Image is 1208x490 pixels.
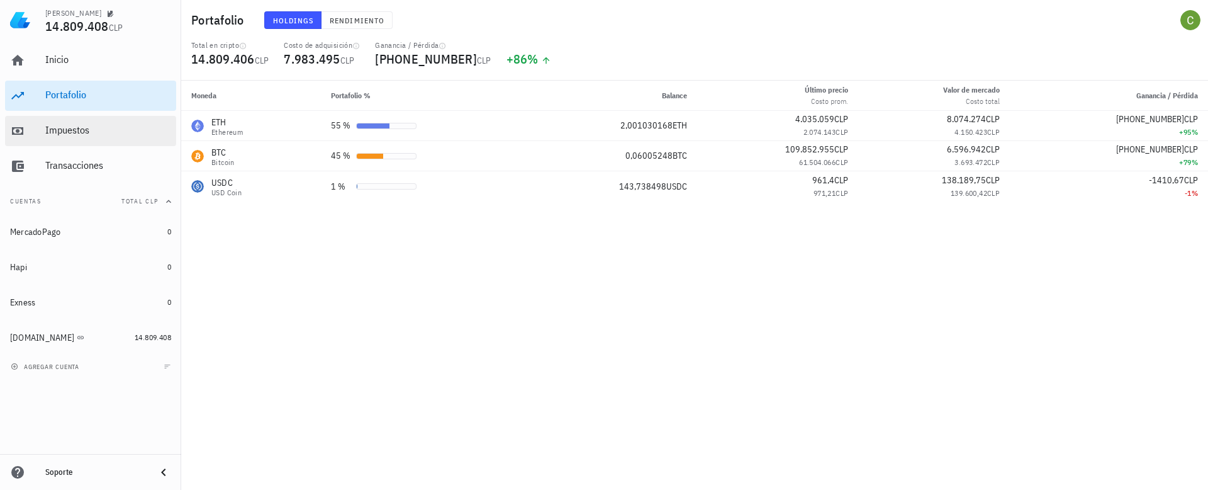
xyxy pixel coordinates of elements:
[1020,126,1198,139] div: +95
[191,40,269,50] div: Total en cripto
[1180,10,1200,30] div: avatar
[5,252,176,282] a: Hapi 0
[662,91,687,100] span: Balance
[1184,144,1198,155] span: CLP
[803,127,836,137] span: 2.074.143
[331,119,351,132] div: 55 %
[321,81,526,111] th: Portafolio %: Sin ordenar. Pulse para ordenar de forma ascendente.
[331,149,351,162] div: 45 %
[272,16,314,25] span: Holdings
[673,120,687,131] span: ETH
[191,150,204,162] div: BTC-icon
[5,81,176,111] a: Portafolio
[255,55,269,66] span: CLP
[45,89,171,101] div: Portafolio
[947,113,986,125] span: 8.074.274
[5,287,176,317] a: Exness 0
[167,297,171,307] span: 0
[986,113,1000,125] span: CLP
[331,180,351,193] div: 1 %
[506,53,551,66] div: +86
[526,81,697,111] th: Balance: Sin ordenar. Pulse para ordenar de forma ascendente.
[10,10,30,30] img: LedgiFi
[477,55,491,66] span: CLP
[625,150,673,161] span: 0,06005248
[947,144,986,155] span: 6.596.942
[795,113,834,125] span: 4.035.059
[954,157,987,167] span: 3.693.472
[10,262,27,273] div: Hapi
[987,127,1000,137] span: CLP
[1116,144,1184,155] span: [PHONE_NUMBER]
[331,91,371,100] span: Portafolio %
[45,54,171,66] div: Inicio
[805,96,848,107] div: Costo prom.
[1184,113,1198,125] span: CLP
[619,181,666,192] span: 143,738498
[812,174,834,186] span: 961,4
[167,227,171,236] span: 0
[954,127,987,137] span: 4.150.423
[8,360,85,373] button: agregar cuenta
[943,84,1000,96] div: Valor de mercado
[527,50,538,67] span: %
[211,189,242,197] div: USD Coin
[1192,127,1198,137] span: %
[181,81,321,111] th: Moneda
[836,188,848,198] span: CLP
[329,16,384,25] span: Rendimiento
[1136,91,1198,100] span: Ganancia / Pérdida
[167,262,171,271] span: 0
[121,197,159,205] span: Total CLP
[284,40,360,50] div: Costo de adquisición
[834,113,848,125] span: CLP
[986,174,1000,186] span: CLP
[1184,174,1198,186] span: CLP
[109,22,123,33] span: CLP
[211,176,242,189] div: USDC
[5,186,176,217] button: CuentasTotal CLP
[1192,157,1198,167] span: %
[45,8,101,18] div: [PERSON_NAME]
[45,124,171,136] div: Impuestos
[284,50,340,67] span: 7.983.495
[943,96,1000,107] div: Costo total
[836,127,848,137] span: CLP
[5,322,176,353] a: [DOMAIN_NAME] 14.809.408
[814,188,836,198] span: 971,21
[620,120,673,131] span: 2,001030168
[211,128,243,136] div: Ethereum
[45,467,146,477] div: Soporte
[987,157,1000,167] span: CLP
[986,144,1000,155] span: CLP
[322,11,393,29] button: Rendimiento
[191,180,204,193] div: USDC-icon
[10,227,61,237] div: MercadoPago
[1010,81,1208,111] th: Ganancia / Pérdida: Sin ordenar. Pulse para ordenar de forma ascendente.
[211,159,235,166] div: Bitcoin
[666,181,687,192] span: USDC
[1020,156,1198,169] div: +79
[1020,187,1198,200] div: -1
[191,10,249,30] h1: Portafolio
[5,116,176,146] a: Impuestos
[785,144,834,155] span: 109.852.955
[135,333,171,342] span: 14.809.408
[805,84,848,96] div: Último precio
[942,174,986,186] span: 138.189,75
[340,55,355,66] span: CLP
[836,157,848,167] span: CLP
[799,157,836,167] span: 61.504.066
[5,151,176,181] a: Transacciones
[191,91,216,100] span: Moneda
[264,11,322,29] button: Holdings
[375,40,491,50] div: Ganancia / Pérdida
[191,120,204,132] div: ETH-icon
[10,333,74,343] div: [DOMAIN_NAME]
[5,217,176,247] a: MercadoPago 0
[834,174,848,186] span: CLP
[211,146,235,159] div: BTC
[951,188,987,198] span: 139.600,42
[10,297,36,308] div: Exness
[211,116,243,128] div: ETH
